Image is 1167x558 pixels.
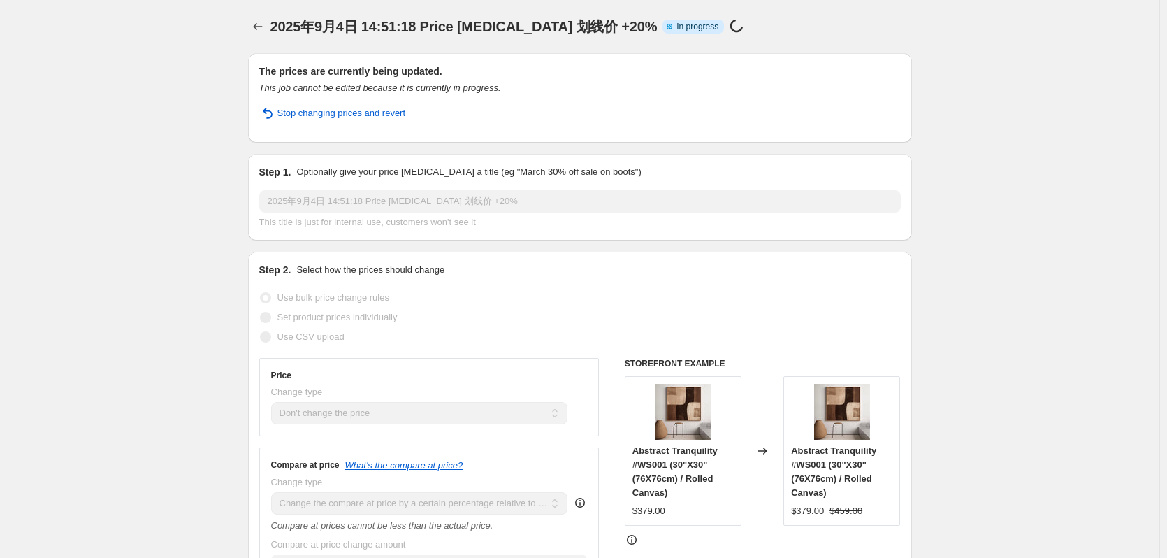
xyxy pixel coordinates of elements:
span: $379.00 [791,506,824,516]
h2: The prices are currently being updated. [259,64,901,78]
h6: STOREFRONT EXAMPLE [625,358,901,369]
h3: Compare at price [271,459,340,471]
span: Abstract Tranquility #WS001 (30"X30" (76X76cm) / Rolled Canvas) [632,445,718,498]
span: Change type [271,477,323,487]
span: Set product prices individually [277,312,398,322]
span: Abstract Tranquility #WS001 (30"X30" (76X76cm) / Rolled Canvas) [791,445,876,498]
input: 30% off holiday sale [259,190,901,213]
button: Stop changing prices and revert [251,102,414,124]
span: 2025年9月4日 14:51:18 Price [MEDICAL_DATA] 划线价 +20% [270,19,658,34]
i: This job cannot be edited because it is currently in progress. [259,83,501,93]
span: $459.00 [829,506,862,516]
span: This title is just for internal use, customers won't see it [259,217,476,227]
span: Use bulk price change rules [277,292,389,303]
p: Optionally give your price [MEDICAL_DATA] a title (eg "March 30% off sale on boots") [296,165,641,179]
span: $379.00 [632,506,665,516]
h2: Step 1. [259,165,291,179]
span: Use CSV upload [277,331,345,342]
i: Compare at prices cannot be less than the actual price. [271,520,493,531]
span: Change type [271,387,323,397]
img: 111_80x.webp [655,384,711,440]
h2: Step 2. [259,263,291,277]
button: What's the compare at price? [345,460,463,471]
p: Select how the prices should change [296,263,444,277]
div: help [573,496,587,510]
h3: Price [271,370,291,381]
span: Compare at price change amount [271,539,406,550]
span: In progress [676,21,718,32]
img: 111_80x.webp [814,384,870,440]
span: Stop changing prices and revert [277,106,406,120]
button: Price change jobs [248,17,268,36]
